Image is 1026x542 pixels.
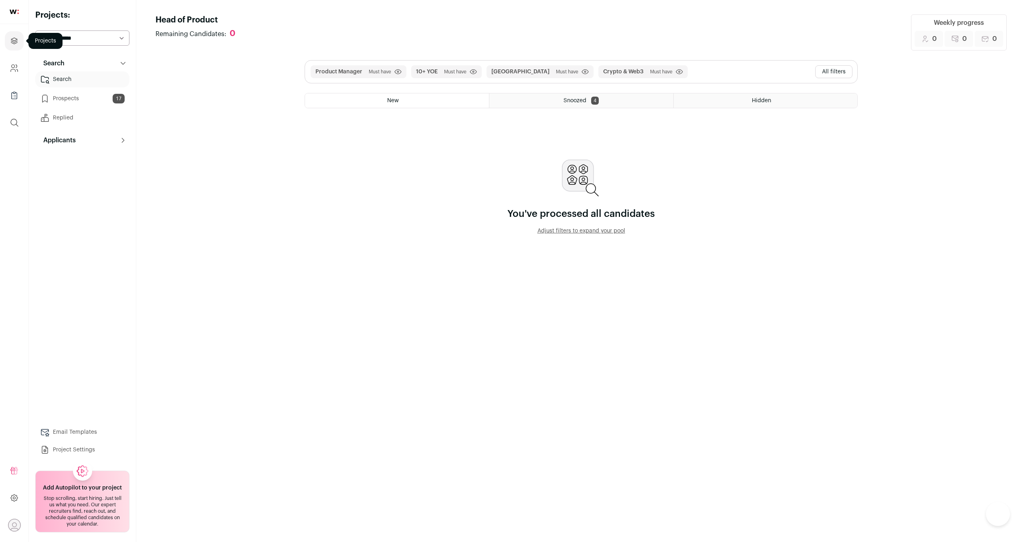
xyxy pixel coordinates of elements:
[35,10,129,21] h2: Projects:
[315,68,362,76] button: Product Manager
[491,68,549,76] button: [GEOGRAPHIC_DATA]
[752,98,771,103] span: Hidden
[5,59,24,78] a: Company and ATS Settings
[5,86,24,105] a: Company Lists
[369,69,391,75] span: Must have
[489,93,673,108] a: Snoozed 4
[674,93,857,108] a: Hidden
[38,59,65,68] p: Search
[156,14,243,26] h1: Head of Product
[35,424,129,440] a: Email Templates
[507,208,655,220] p: You've processed all candidates
[40,495,124,527] div: Stop scrolling, start hiring. Just tell us what you need. Our expert recruiters find, reach out, ...
[962,34,967,44] span: 0
[815,65,852,78] button: All filters
[35,110,129,126] a: Replied
[603,68,644,76] button: Crypto & Web3
[8,519,21,532] button: Open dropdown
[650,69,673,75] span: Must have
[35,91,129,107] a: Prospects17
[28,33,63,49] div: Projects
[38,135,76,145] p: Applicants
[156,29,226,39] span: Remaining Candidates:
[113,94,125,103] span: 17
[934,18,984,28] div: Weekly progress
[387,98,399,103] span: New
[35,471,129,532] a: Add Autopilot to your project Stop scrolling, start hiring. Just tell us what you need. Our exper...
[416,68,438,76] button: 10+ YOE
[507,227,655,235] button: Adjust filters to expand your pool
[992,34,997,44] span: 0
[230,29,235,39] div: 0
[932,34,937,44] span: 0
[556,69,578,75] span: Must have
[43,484,122,492] h2: Add Autopilot to your project
[986,502,1010,526] iframe: Help Scout Beacon - Open
[563,98,586,103] span: Snoozed
[35,442,129,458] a: Project Settings
[35,132,129,148] button: Applicants
[10,10,19,14] img: wellfound-shorthand-0d5821cbd27db2630d0214b213865d53afaa358527fdda9d0ea32b1df1b89c2c.svg
[35,55,129,71] button: Search
[5,31,24,51] a: Projects
[591,97,599,105] span: 4
[444,69,467,75] span: Must have
[35,71,129,87] a: Search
